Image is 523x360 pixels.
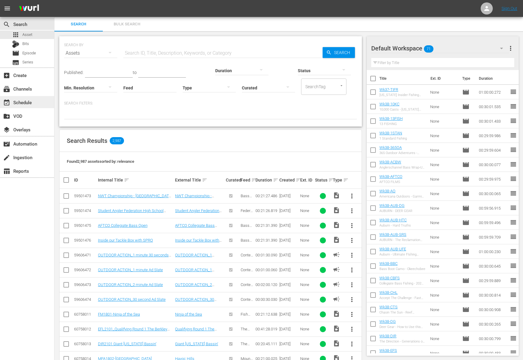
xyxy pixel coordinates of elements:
button: more_vert [345,218,359,233]
span: more_vert [348,340,356,348]
span: Content [241,297,253,306]
div: [US_STATE] Insider Fishing Report - [DATE] - [DATE] [379,93,425,97]
a: Wk38-AUB-HTC [379,218,407,222]
td: None [428,85,460,99]
div: [DATE] [279,312,298,317]
span: The Elite Fishing League [241,327,253,345]
a: Wk38-AUB-DG [379,203,404,208]
span: Automation [3,140,10,148]
div: [DATE] [279,208,298,213]
span: reorder [510,277,517,284]
a: Student Angler Federation High School Fishing’s World Finals [175,208,222,222]
div: 00:21:27.486 [255,194,278,198]
button: more_vert [345,337,359,351]
span: more_vert [348,192,356,200]
td: None [428,215,460,230]
div: None [300,282,313,287]
span: Episode [462,103,469,110]
div: [DATE] [279,268,298,272]
button: more_vert [345,233,359,248]
span: sort [328,177,334,183]
div: Default Workspace [371,40,508,57]
span: reorder [510,117,517,124]
span: reorder [510,103,517,110]
span: VOD [3,113,10,120]
a: Wk38-DIR [379,334,396,338]
a: Wk38-CTS [379,305,398,309]
a: NWT Championship - [GEOGRAPHIC_DATA], [GEOGRAPHIC_DATA] - Part 2 [98,194,173,203]
span: reorder [510,262,517,269]
span: Search [3,21,10,28]
td: 00:30:00.908 [476,302,510,317]
span: reorder [510,161,517,168]
span: sort [251,177,257,183]
div: None [300,312,313,317]
div: Collegiate Bass Fishing - 2024 AFTCO Open | [GEOGRAPHIC_DATA] - Part 2 [379,281,425,285]
span: AD [333,251,340,258]
span: AD [333,281,340,288]
span: Bass Pro Shop's Fisherman's Handbook [241,238,252,270]
a: OUTDOOR ACTION_2 minute Ad Slate [175,282,214,291]
div: Auburn - Hard Truths [379,223,411,227]
span: Content [241,268,253,277]
div: External Title [175,176,224,184]
span: Reports [3,168,10,175]
span: Bits [22,41,29,47]
span: Federation Angler TV [241,208,254,227]
span: more_vert [348,222,356,229]
div: Created [279,176,298,184]
span: more_vert [348,281,356,288]
div: Assets [64,45,117,62]
span: Episode [462,291,469,299]
a: OUTDOOR ACTION_30 second Ad Slate [98,297,166,302]
span: Search [332,47,355,58]
div: Status [315,176,331,184]
td: None [428,99,460,114]
td: None [428,273,460,288]
div: None [300,238,313,243]
span: Video [333,236,340,243]
a: OUTDOOR ACTION_1 minute Ad Slate [175,268,214,277]
div: 59606474 [74,297,96,302]
span: Episode [462,190,469,197]
span: Episode [12,50,19,57]
div: None [300,268,313,272]
span: Bulk Search [106,21,148,28]
div: Type [333,176,343,184]
a: Wk38-10KC [379,102,399,106]
div: 365 Outdoor Adventures - Bowfishing Finger Lakes Part 2 [379,151,425,155]
span: Episode [462,117,469,125]
span: sort [296,177,301,183]
a: Wk38-EFS [379,348,397,353]
span: Schedule [3,99,10,106]
span: Video [333,221,340,229]
a: Wk38-CHL [379,290,398,295]
td: None [428,288,460,302]
a: Wk38-13FISH [379,116,403,121]
span: sort [343,177,349,183]
td: 00:30:00.799 [476,331,510,346]
td: 00:30:01.535 [476,99,510,114]
span: Episode [462,146,469,154]
span: Content [241,253,253,262]
span: reorder [510,175,517,182]
div: 13 FISHING [379,122,403,126]
div: 59501476 [74,238,96,243]
div: 00:21:31.390 [255,238,278,243]
span: Ingestion [3,154,10,161]
span: Video [333,310,340,317]
div: Curated [226,178,239,182]
span: Channels [3,85,10,93]
td: 00:30:00.077 [476,157,510,172]
div: [DATE] [279,238,298,243]
a: OUTDOOR ACTION_2 minute Ad Slate [98,282,163,287]
td: 00:30:00.065 [476,186,510,201]
span: reorder [510,88,517,95]
td: 01:00:00.230 [476,244,510,259]
a: NWT Championship - [GEOGRAPHIC_DATA], [GEOGRAPHIC_DATA] - Part 2 [175,194,222,212]
span: menu [4,5,11,12]
a: OUTDOOR ACTION_1 minute Ad Slate [98,268,163,272]
button: more_vert [345,248,359,262]
div: None [300,342,313,346]
span: Published: [64,70,83,75]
